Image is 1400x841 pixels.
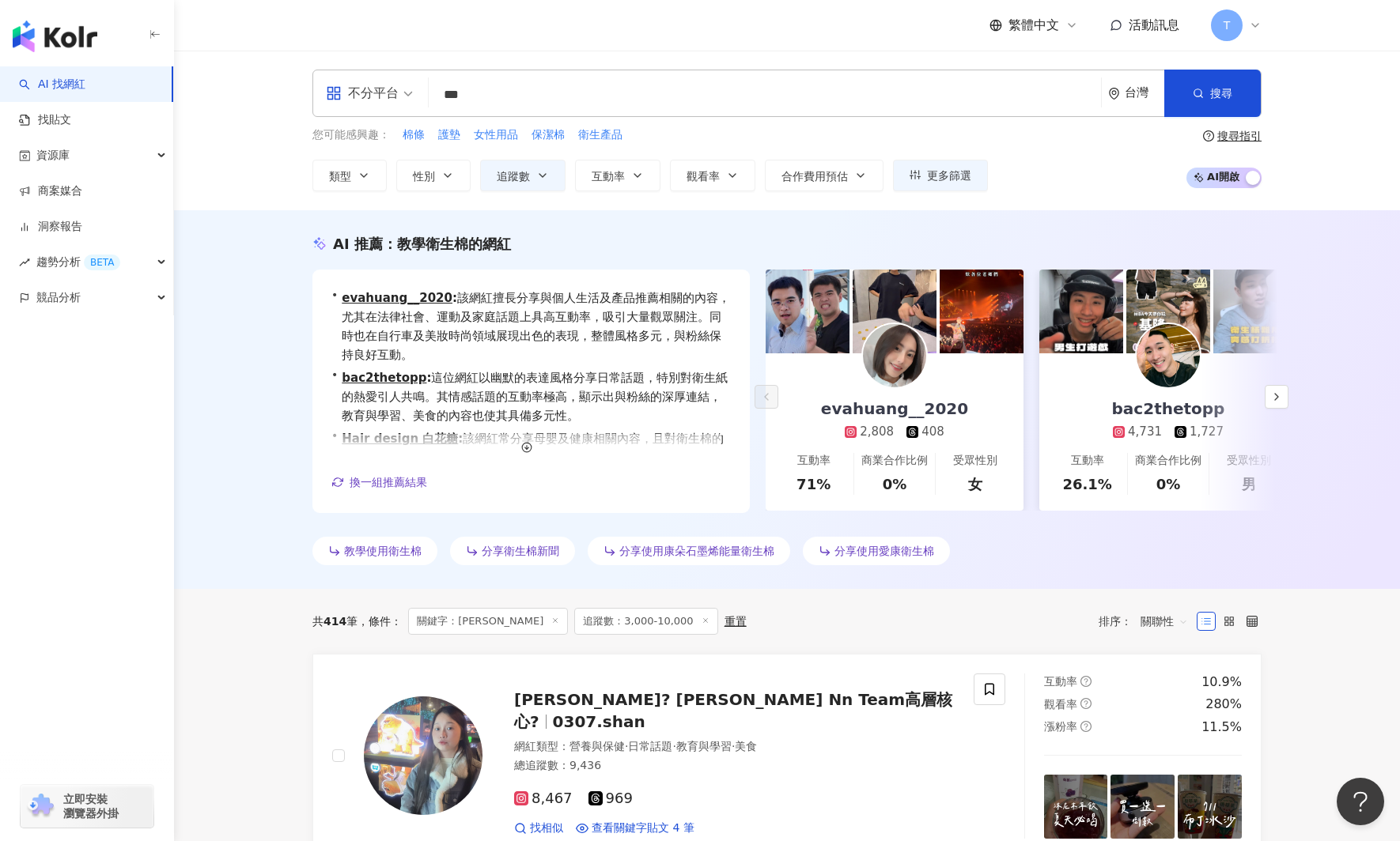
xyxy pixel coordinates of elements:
[19,219,82,235] a: 洞察報告
[514,758,955,774] div: 總追蹤數 ： 9,436
[805,398,984,420] div: evahuang__2020
[592,170,625,183] span: 互動率
[953,453,997,469] div: 受眾性別
[578,127,622,143] span: 衛生產品
[576,820,694,836] a: 查看關鍵字貼文 4 筆
[342,289,731,364] span: 該網紅擅長分享與個人生活及產品推薦相關的內容，尤其在法律社會、運動及家庭話題上具高互動率，吸引大量觀眾關注。同時也在自行車及美妝時尚領域展現出色的表現，整體風格多元，與粉絲保持良好互動。
[1141,609,1188,634] span: 關聯性
[342,368,731,425] span: 這位網紅以幽默的表達風格分享日常話題，特別對衛生紙的熱愛引人共鳴。其情感話題的互動率極高，顯示出與粉絲的深厚連結，教育與學習、美食的內容也使其具備多元性。
[19,183,82,199] a: 商案媒合
[1111,775,1175,839] img: post-image
[473,126,519,144] button: 女性用品
[893,160,988,191] button: 更多篩選
[426,371,431,385] span: :
[1096,398,1241,420] div: bac2thetopp
[1044,675,1077,688] span: 互動率
[19,257,30,268] span: rise
[1205,696,1242,713] div: 280%
[1190,424,1224,440] div: 1,727
[1201,718,1242,736] div: 11.5%
[344,545,422,557] span: 教學使用衛生棉
[403,127,425,143] span: 棉條
[1242,474,1256,494] div: 男
[324,615,346,628] span: 414
[1178,775,1242,839] img: post-image
[63,792,119,820] span: 立即安裝 瀏覽器外掛
[312,127,390,143] span: 您可能感興趣：
[687,170,720,183] span: 觀看率
[619,545,774,557] span: 分享使用康朵石墨烯能量衛生棉
[1224,17,1231,34] span: T
[331,289,731,364] div: •
[329,170,351,183] span: 類型
[358,615,402,628] span: 條件 ：
[532,127,565,143] span: 保潔棉
[1080,676,1092,687] span: question-circle
[588,790,633,807] span: 969
[1203,130,1214,141] span: question-circle
[860,424,894,440] div: 2,808
[592,820,694,836] span: 查看關鍵字貼文 4 筆
[1080,698,1092,709] span: question-circle
[732,740,735,752] span: ·
[1135,453,1201,469] div: 商業合作比例
[781,170,848,183] span: 合作費用預估
[676,740,732,752] span: 教育與學習
[861,453,928,469] div: 商業合作比例
[331,470,428,494] button: 換一組推薦結果
[36,280,81,315] span: 競品分析
[13,21,97,52] img: logo
[342,291,452,305] a: evahuang__2020
[1156,474,1181,494] div: 0%
[577,126,623,144] button: 衛生產品
[765,160,884,191] button: 合作費用預估
[672,740,675,752] span: ·
[796,474,831,494] div: 71%
[19,77,85,92] a: searchAI 找網紅
[1062,474,1111,494] div: 26.1%
[514,690,952,731] span: [PERSON_NAME]? [PERSON_NAME] Nn Team高層核心?
[397,236,511,252] span: 教學衛生棉的網紅
[331,429,731,486] div: •
[834,545,934,557] span: 分享使用愛康衛生棉
[1044,775,1108,839] img: post-image
[408,608,568,635] span: 關鍵字：[PERSON_NAME]
[927,169,971,182] span: 更多篩選
[333,234,511,254] div: AI 推薦 ：
[968,474,982,494] div: 女
[36,244,120,280] span: 趨勢分析
[396,160,471,191] button: 性別
[326,85,342,101] span: appstore
[1125,86,1164,100] div: 台灣
[1008,17,1059,34] span: 繁體中文
[1039,270,1123,353] img: post-image
[364,696,482,815] img: KOL Avatar
[342,371,426,385] a: bac2thetopp
[1129,17,1179,32] span: 活動訊息
[553,712,645,731] span: 0307.shan
[514,820,563,836] a: 找相似
[514,790,573,807] span: 8,467
[530,820,563,836] span: 找相似
[312,160,387,191] button: 類型
[342,429,731,486] span: 該網紅常分享母嬰及健康相關內容，且對衛生棉的推薦呈現真實性與信任感，吸引了不少關注。其多元話題涵蓋美妝、美食等，能夠吸引不同族羣，提供良好的品牌曝光機會。
[1227,453,1271,469] div: 受眾性別
[452,291,457,305] span: :
[312,615,358,628] div: 共 筆
[1126,270,1210,353] img: post-image
[36,138,70,173] span: 資源庫
[1071,453,1104,469] div: 互動率
[514,739,955,755] div: 網紅類型 ：
[1044,698,1077,711] span: 觀看率
[480,160,566,191] button: 追蹤數
[19,112,71,128] a: 找貼文
[575,160,660,191] button: 互動率
[326,81,399,106] div: 不分平台
[1080,721,1092,732] span: question-circle
[1108,88,1120,100] span: environment
[628,740,672,752] span: 日常話題
[84,255,120,270] div: BETA
[921,424,944,440] div: 408
[1217,130,1262,142] div: 搜尋指引
[797,453,831,469] div: 互動率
